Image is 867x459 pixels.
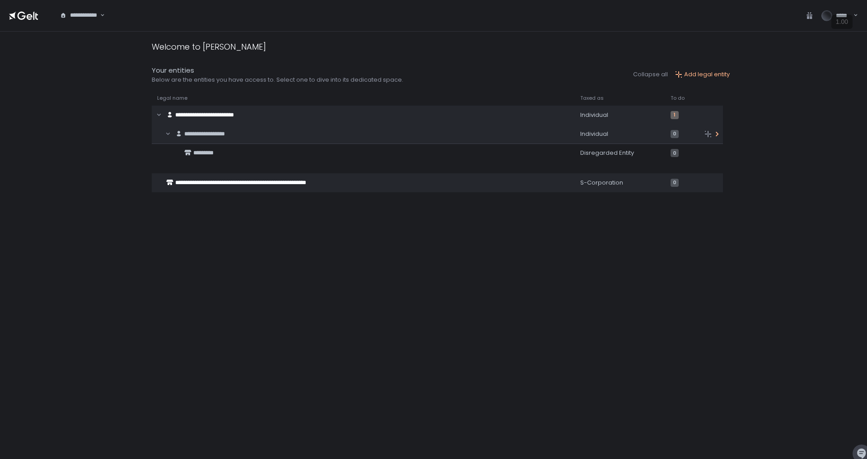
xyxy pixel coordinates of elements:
[671,179,679,187] span: 0
[157,95,187,102] span: Legal name
[633,70,668,79] button: Collapse all
[580,149,660,157] div: Disregarded Entity
[60,19,99,28] input: Search for option
[580,179,660,187] div: S-Corporation
[580,130,660,138] div: Individual
[671,149,679,157] span: 0
[152,65,403,76] div: Your entities
[54,6,105,25] div: Search for option
[152,76,403,84] div: Below are the entities you have access to. Select one to dive into its dedicated space.
[675,70,730,79] button: Add legal entity
[671,130,679,138] span: 0
[671,95,685,102] span: To do
[671,111,679,119] span: 1
[152,41,266,53] div: Welcome to [PERSON_NAME]
[580,111,660,119] div: Individual
[580,95,604,102] span: Taxed as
